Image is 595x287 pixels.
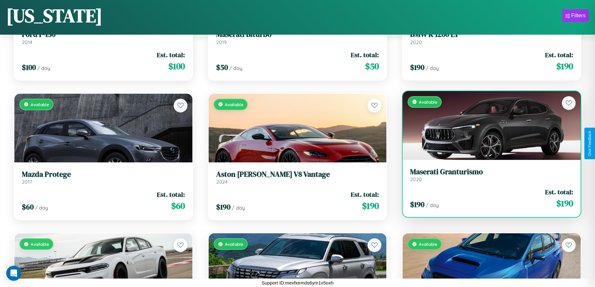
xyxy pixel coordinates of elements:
h3: Mazda Protege [22,170,185,179]
span: $ 60 [22,202,34,212]
span: Available [31,241,49,247]
span: 2014 [22,39,32,45]
span: / day [37,65,50,71]
span: Available [31,102,49,107]
div: Filters [571,12,586,19]
span: / day [232,205,245,211]
a: Aston [PERSON_NAME] V8 Vantage2024 [216,170,379,185]
a: Maserati Biturbo2019 [216,30,379,45]
button: Filters [562,9,589,22]
span: $ 190 [216,202,231,212]
span: Est. total: [545,187,573,196]
span: 2017 [22,179,32,185]
span: $ 60 [171,200,185,212]
h3: BMW K 1200 LT [410,30,573,39]
p: Support ID: mevfxtrmds6ym1v5oxh [261,279,333,287]
h3: Maserati Granturismo [410,167,573,176]
span: $ 190 [362,200,379,212]
h3: Ford F-150 [22,30,185,39]
a: Mazda Protege2017 [22,170,185,185]
span: $ 190 [410,199,424,210]
span: $ 190 [556,60,573,72]
a: Maserati Granturismo2020 [410,167,573,183]
span: Available [225,241,243,247]
a: Ford F-1502014 [22,30,185,45]
span: 2024 [216,179,228,185]
div: Give Feedback [588,131,592,156]
span: Est. total: [545,50,573,59]
h3: Aston [PERSON_NAME] V8 Vantage [216,170,379,179]
span: $ 100 [22,62,36,72]
span: / day [426,202,439,208]
span: $ 50 [365,60,379,72]
span: Est. total: [157,50,185,59]
span: 2019 [216,39,227,45]
span: $ 100 [168,60,185,72]
span: $ 50 [216,62,228,72]
h1: [US_STATE] [6,3,102,28]
h3: Maserati Biturbo [216,30,379,39]
span: Available [419,241,437,247]
span: / day [229,65,242,71]
span: $ 190 [556,197,573,210]
span: 2020 [410,176,422,182]
span: 2020 [410,39,422,45]
span: Available [419,99,437,105]
span: Est. total: [351,50,379,59]
a: BMW K 1200 LT2020 [410,30,573,45]
span: / day [426,65,439,71]
span: Est. total: [157,190,185,199]
span: Available [225,102,243,107]
div: Open Intercom Messenger [6,266,21,281]
span: Est. total: [351,190,379,199]
span: $ 190 [410,62,424,72]
span: / day [35,205,48,211]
